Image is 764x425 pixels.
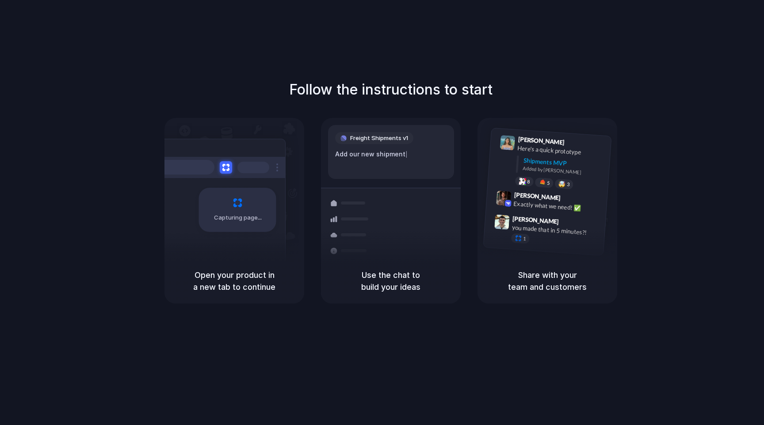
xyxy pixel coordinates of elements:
[514,190,561,203] span: [PERSON_NAME]
[350,134,408,143] span: Freight Shipments v1
[488,269,607,293] h5: Share with your team and customers
[558,181,566,187] div: 🤯
[289,79,493,100] h1: Follow the instructions to start
[523,165,604,178] div: Added by [PERSON_NAME]
[405,151,408,158] span: |
[562,218,580,228] span: 9:47 AM
[214,213,263,222] span: Capturing page
[175,269,294,293] h5: Open your product in a new tab to continue
[512,223,600,238] div: you made that in 5 minutes?!
[567,139,585,149] span: 9:41 AM
[563,194,581,205] span: 9:42 AM
[517,144,606,159] div: Here's a quick prototype
[513,199,602,214] div: Exactly what we need! ✅
[518,134,565,147] span: [PERSON_NAME]
[523,156,605,171] div: Shipments MVP
[523,236,526,241] span: 1
[332,269,450,293] h5: Use the chat to build your ideas
[527,179,530,184] span: 8
[567,182,570,187] span: 3
[512,213,559,226] span: [PERSON_NAME]
[335,149,447,159] div: Add our new shipment
[547,181,550,186] span: 5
